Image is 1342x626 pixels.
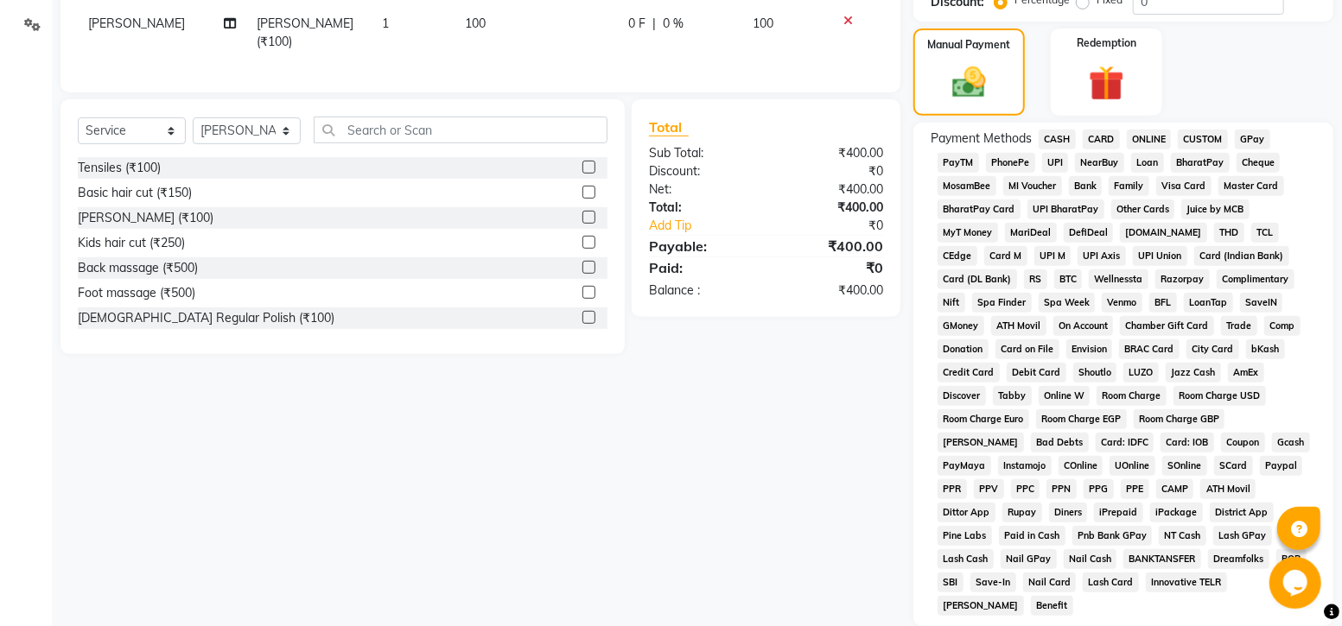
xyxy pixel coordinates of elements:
[78,284,195,302] div: Foot massage (₹500)
[1054,269,1083,289] span: BTC
[972,293,1032,313] span: Spa Finder
[931,130,1032,148] span: Payment Methods
[1053,316,1114,336] span: On Account
[1133,246,1187,266] span: UPI Union
[1111,199,1175,219] span: Other Cards
[636,257,766,278] div: Paid:
[938,316,984,336] span: GMoney
[938,479,967,499] span: PPR
[1083,130,1120,149] span: CARD
[1064,223,1114,243] span: DefiDeal
[995,339,1059,359] span: Card on File
[1260,456,1303,476] span: Paypal
[991,316,1046,336] span: ATH Movil
[1011,479,1040,499] span: PPC
[1272,433,1310,452] span: Gcash
[1023,572,1077,592] span: Nail Card
[938,293,965,313] span: Nift
[636,180,766,199] div: Net:
[78,209,213,227] div: [PERSON_NAME] (₹100)
[1171,153,1230,173] span: BharatPay
[1110,456,1155,476] span: UOnline
[1064,549,1117,569] span: Nail Cash
[938,549,994,569] span: Lash Cash
[938,433,1024,452] span: [PERSON_NAME]
[663,15,684,33] span: 0 %
[1073,363,1117,383] span: Shoutlo
[1208,549,1269,569] span: Dreamfolks
[938,199,1021,219] span: BharatPay Card
[1218,176,1284,196] span: Master Card
[1123,363,1159,383] span: LUZO
[970,572,1016,592] span: Save-In
[788,217,896,235] div: ₹0
[1024,269,1047,289] span: RS
[1027,199,1104,219] span: UPI BharatPay
[1042,153,1069,173] span: UPI
[766,236,897,256] div: ₹400.00
[88,16,185,31] span: [PERSON_NAME]
[1210,503,1274,522] span: District App
[766,180,897,199] div: ₹400.00
[1120,316,1214,336] span: Chamber Gift Card
[1276,549,1307,569] span: BOB
[1217,269,1294,289] span: Complimentary
[938,339,989,359] span: Donation
[928,37,1011,53] label: Manual Payment
[1162,456,1207,476] span: SOnline
[636,281,766,300] div: Balance :
[465,16,486,31] span: 100
[1102,293,1142,313] span: Venmo
[1039,130,1076,149] span: CASH
[1246,339,1285,359] span: bKash
[938,223,998,243] span: MyT Money
[78,184,192,202] div: Basic hair cut (₹150)
[1120,223,1207,243] span: [DOMAIN_NAME]
[1161,433,1214,452] span: Card: IOB
[1121,479,1149,499] span: PPE
[1156,479,1194,499] span: CAMP
[1221,316,1257,336] span: Trade
[636,199,766,217] div: Total:
[1084,479,1114,499] span: PPG
[986,153,1035,173] span: PhonePe
[1235,130,1270,149] span: GPay
[998,456,1052,476] span: Instamojo
[1264,316,1301,336] span: Comp
[1146,572,1227,592] span: Innovative TELR
[766,162,897,180] div: ₹0
[1156,176,1212,196] span: Visa Card
[1214,456,1253,476] span: SCard
[766,199,897,217] div: ₹400.00
[1072,526,1153,546] span: Pnb Bank GPay
[1134,409,1225,429] span: Room Charge GBP
[1036,409,1127,429] span: Room Charge EGP
[1078,61,1135,105] img: _gift.svg
[938,572,964,592] span: SBI
[974,479,1004,499] span: PPV
[1194,246,1289,266] span: Card (Indian Bank)
[1131,153,1164,173] span: Loan
[1034,246,1072,266] span: UPI M
[938,246,977,266] span: CEdge
[1178,130,1228,149] span: CUSTOM
[1049,503,1088,522] span: Diners
[1214,223,1244,243] span: THD
[636,236,766,256] div: Payable:
[636,217,788,235] a: Add Tip
[999,526,1065,546] span: Paid in Cash
[1096,433,1154,452] span: Card: IDFC
[1003,176,1062,196] span: MI Voucher
[766,257,897,278] div: ₹0
[753,16,773,31] span: 100
[1240,293,1283,313] span: SaveIN
[314,117,607,143] input: Search or Scan
[1200,479,1256,499] span: ATH Movil
[1077,35,1136,51] label: Redemption
[938,386,986,406] span: Discover
[1173,386,1266,406] span: Room Charge USD
[938,409,1029,429] span: Room Charge Euro
[1007,363,1066,383] span: Debit Card
[1031,433,1089,452] span: Bad Debts
[636,162,766,180] div: Discount:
